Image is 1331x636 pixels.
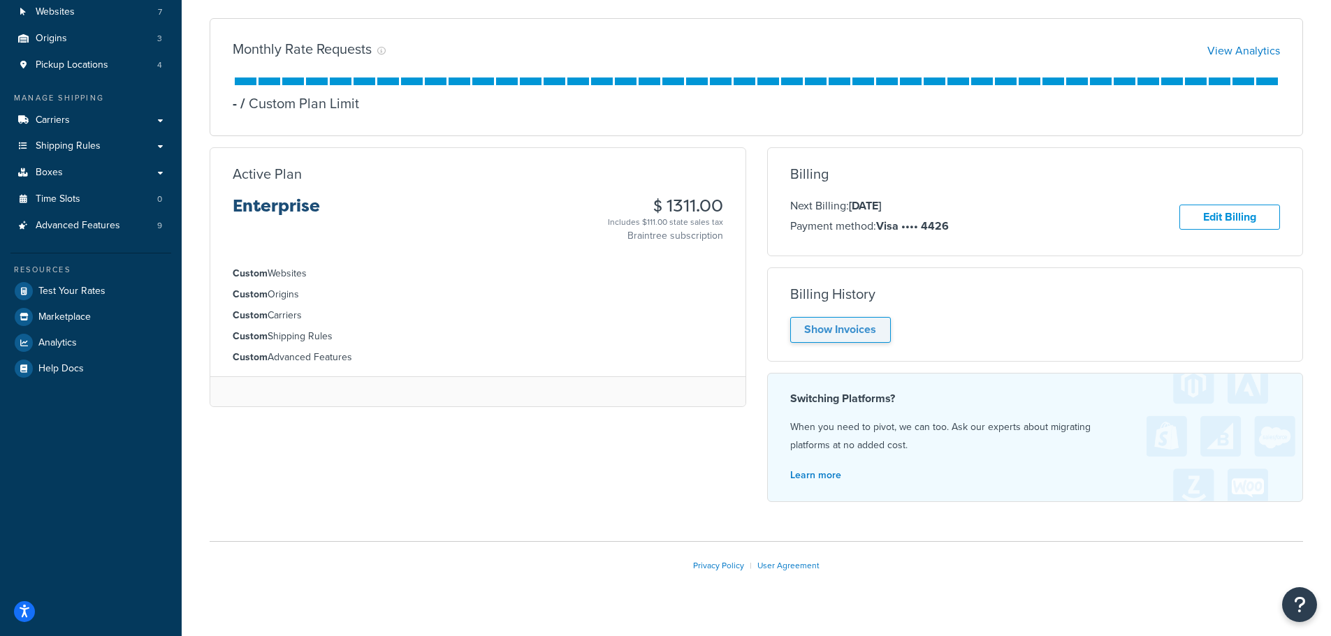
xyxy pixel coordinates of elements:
[1207,43,1280,59] a: View Analytics
[38,363,84,375] span: Help Docs
[790,418,1281,454] p: When you need to pivot, we can too. Ask our experts about migrating platforms at no added cost.
[240,93,245,114] span: /
[10,108,171,133] a: Carriers
[10,92,171,104] div: Manage Shipping
[693,559,744,572] a: Privacy Policy
[233,308,268,323] strong: Custom
[233,41,372,57] h3: Monthly Rate Requests
[608,197,723,215] h3: $ 1311.00
[10,133,171,159] a: Shipping Rules
[10,186,171,212] li: Time Slots
[10,330,171,355] a: Analytics
[233,308,723,323] li: Carriers
[233,350,723,365] li: Advanced Features
[36,140,101,152] span: Shipping Rules
[233,329,268,343] strong: Custom
[790,217,949,235] p: Payment method:
[10,160,171,186] a: Boxes
[1179,205,1280,230] a: Edit Billing
[10,52,171,78] li: Pickup Locations
[790,390,1281,407] h4: Switching Platforms?
[876,218,949,234] strong: Visa •••• 4426
[36,167,63,179] span: Boxes
[790,166,829,182] h3: Billing
[10,304,171,330] a: Marketplace
[790,468,841,482] a: Learn more
[38,286,106,297] span: Test Your Rates
[10,52,171,78] a: Pickup Locations 4
[10,26,171,52] a: Origins 3
[157,59,162,71] span: 4
[36,114,70,126] span: Carriers
[233,287,723,302] li: Origins
[849,198,881,214] strong: [DATE]
[233,287,268,302] strong: Custom
[10,186,171,212] a: Time Slots 0
[36,220,120,232] span: Advanced Features
[790,197,949,215] p: Next Billing:
[233,329,723,344] li: Shipping Rules
[790,286,875,302] h3: Billing History
[157,193,162,205] span: 0
[1282,587,1317,622] button: Open Resource Center
[608,229,723,243] p: Braintree subscription
[757,559,820,572] a: User Agreement
[38,337,77,349] span: Analytics
[10,356,171,381] a: Help Docs
[10,264,171,276] div: Resources
[608,215,723,229] div: Includes $111.00 state sales tax
[10,213,171,239] li: Advanced Features
[233,350,268,364] strong: Custom
[750,559,752,572] span: |
[36,6,75,18] span: Websites
[36,33,67,45] span: Origins
[157,220,162,232] span: 9
[36,59,108,71] span: Pickup Locations
[157,33,162,45] span: 3
[237,94,359,113] p: Custom Plan Limit
[10,213,171,239] a: Advanced Features 9
[38,311,91,323] span: Marketplace
[233,94,237,113] p: -
[10,26,171,52] li: Origins
[233,266,723,281] li: Websites
[158,6,162,18] span: 7
[233,166,302,182] h3: Active Plan
[790,317,891,343] a: Show Invoices
[10,279,171,304] a: Test Your Rates
[233,197,320,226] h3: Enterprise
[233,266,268,281] strong: Custom
[36,193,80,205] span: Time Slots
